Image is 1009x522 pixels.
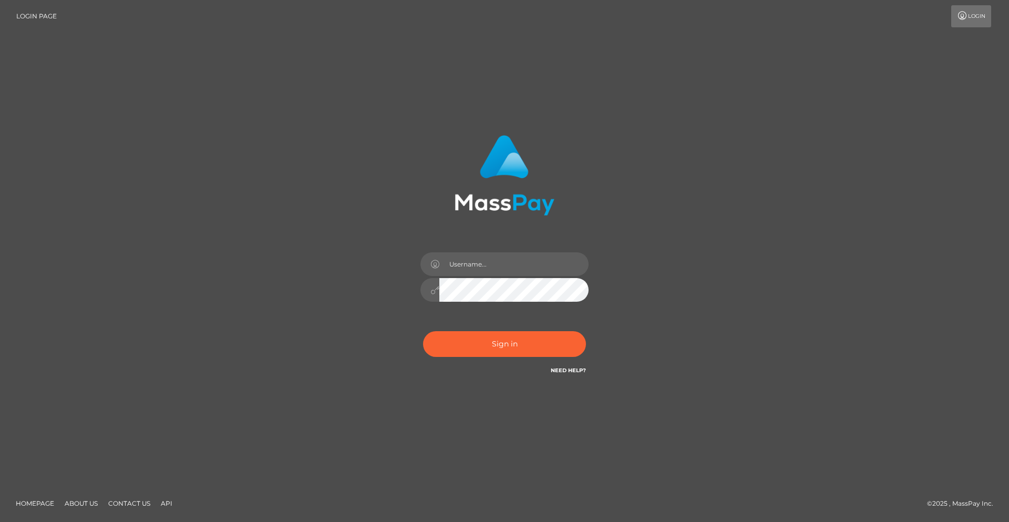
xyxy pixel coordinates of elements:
button: Sign in [423,331,586,357]
a: Homepage [12,495,58,511]
input: Username... [439,252,589,276]
a: Login [951,5,991,27]
a: Login Page [16,5,57,27]
img: MassPay Login [455,135,554,216]
a: Contact Us [104,495,155,511]
a: Need Help? [551,367,586,374]
a: API [157,495,177,511]
a: About Us [60,495,102,511]
div: © 2025 , MassPay Inc. [927,498,1001,509]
